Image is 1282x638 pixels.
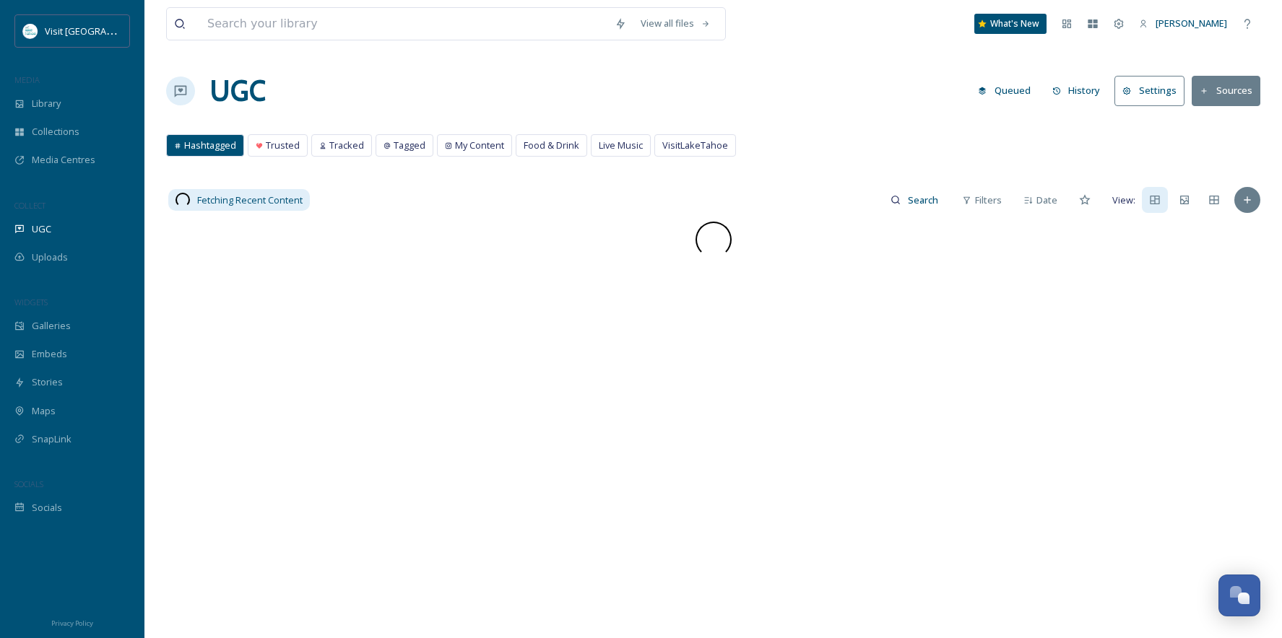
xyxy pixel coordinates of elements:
[1036,193,1057,207] span: Date
[975,193,1002,207] span: Filters
[1156,17,1227,30] span: [PERSON_NAME]
[32,250,68,264] span: Uploads
[197,193,303,207] span: Fetching Recent Content
[455,139,504,152] span: My Content
[971,77,1045,105] a: Queued
[1045,77,1115,105] a: History
[200,8,607,40] input: Search your library
[1112,193,1135,207] span: View:
[14,478,43,489] span: SOCIALS
[23,24,38,38] img: download.jpeg
[1114,76,1192,105] a: Settings
[1114,76,1184,105] button: Settings
[32,125,79,139] span: Collections
[45,24,157,38] span: Visit [GEOGRAPHIC_DATA]
[32,501,62,515] span: Socials
[14,200,46,211] span: COLLECT
[14,297,48,307] span: WIDGETS
[1045,77,1108,105] button: History
[51,613,93,631] a: Privacy Policy
[209,69,266,113] a: UGC
[32,319,71,333] span: Galleries
[32,347,67,361] span: Embeds
[599,139,643,152] span: Live Music
[633,9,718,38] a: View all files
[971,77,1038,105] button: Queued
[32,153,95,167] span: Media Centres
[14,74,40,85] span: MEDIA
[32,222,51,236] span: UGC
[1132,9,1234,38] a: [PERSON_NAME]
[32,97,61,110] span: Library
[51,619,93,628] span: Privacy Policy
[32,375,63,389] span: Stories
[329,139,364,152] span: Tracked
[184,139,236,152] span: Hashtagged
[1218,574,1260,616] button: Open Chat
[32,432,72,446] span: SnapLink
[901,185,948,214] input: Search
[524,139,579,152] span: Food & Drink
[394,139,425,152] span: Tagged
[1192,76,1260,105] button: Sources
[266,139,300,152] span: Trusted
[662,139,728,152] span: VisitLakeTahoe
[32,404,56,418] span: Maps
[974,14,1047,34] a: What's New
